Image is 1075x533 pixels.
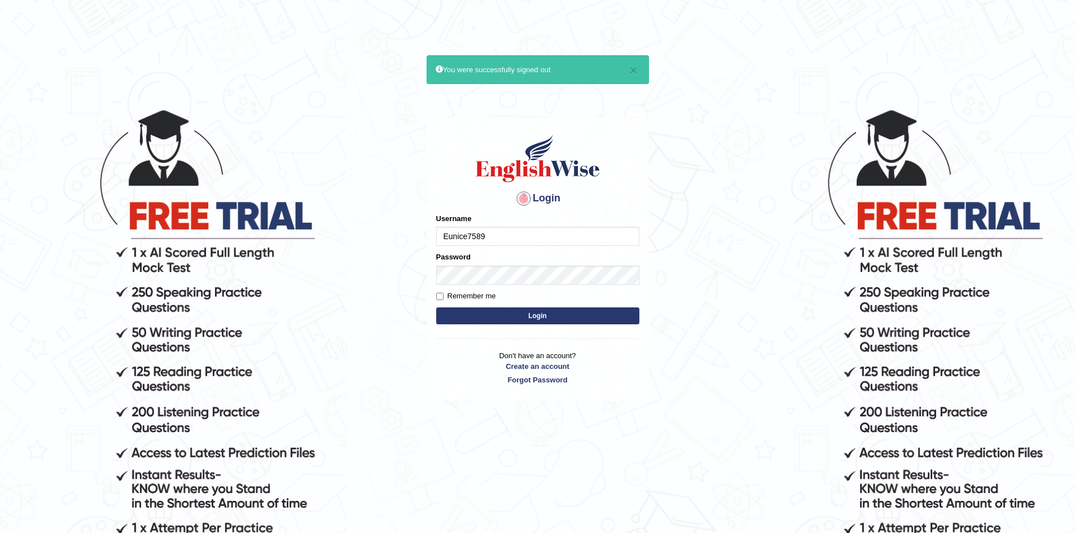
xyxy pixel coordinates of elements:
[436,293,444,300] input: Remember me
[436,290,496,302] label: Remember me
[436,375,639,385] a: Forgot Password
[436,190,639,208] h4: Login
[436,213,472,224] label: Username
[630,64,637,76] button: ×
[436,361,639,372] a: Create an account
[473,133,602,184] img: Logo of English Wise sign in for intelligent practice with AI
[436,307,639,324] button: Login
[427,55,649,84] div: You were successfully signed out
[436,252,471,262] label: Password
[436,350,639,385] p: Don't have an account?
